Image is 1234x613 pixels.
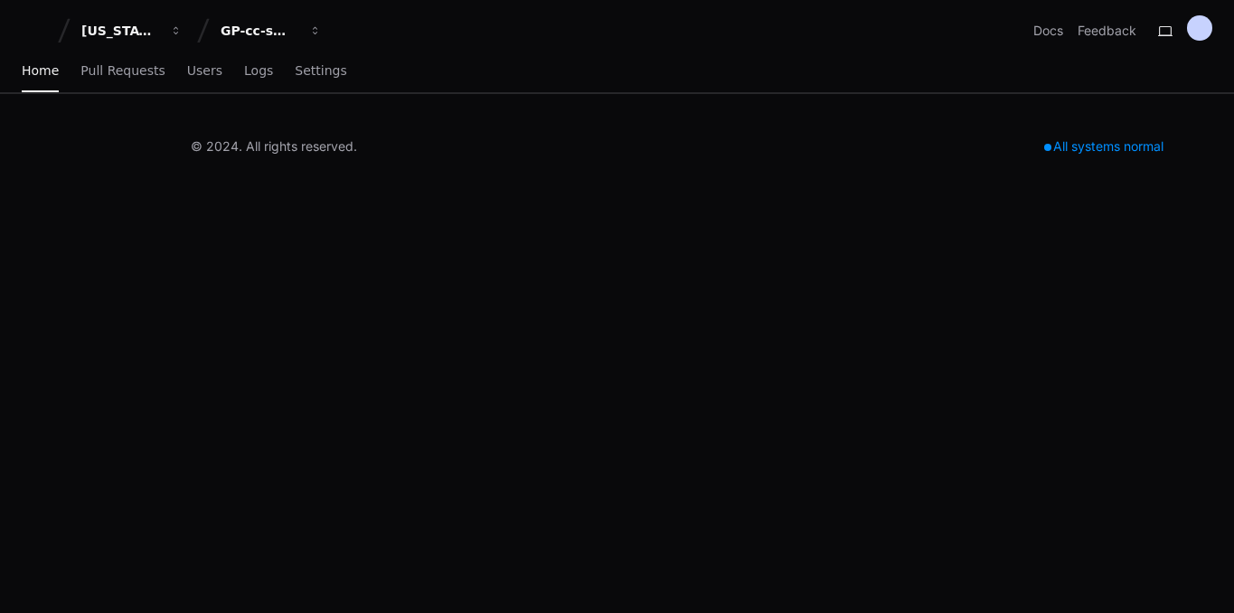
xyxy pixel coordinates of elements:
button: [US_STATE] Pacific [74,14,190,47]
div: All systems normal [1033,134,1174,159]
a: Docs [1033,22,1063,40]
div: GP-cc-sml-apps [221,22,298,40]
button: GP-cc-sml-apps [213,14,329,47]
span: Pull Requests [80,65,165,76]
div: [US_STATE] Pacific [81,22,159,40]
a: Pull Requests [80,51,165,92]
a: Settings [295,51,346,92]
a: Users [187,51,222,92]
span: Settings [295,65,346,76]
a: Home [22,51,59,92]
span: Home [22,65,59,76]
span: Users [187,65,222,76]
button: Feedback [1078,22,1136,40]
span: Logs [244,65,273,76]
div: © 2024. All rights reserved. [191,137,357,156]
a: Logs [244,51,273,92]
